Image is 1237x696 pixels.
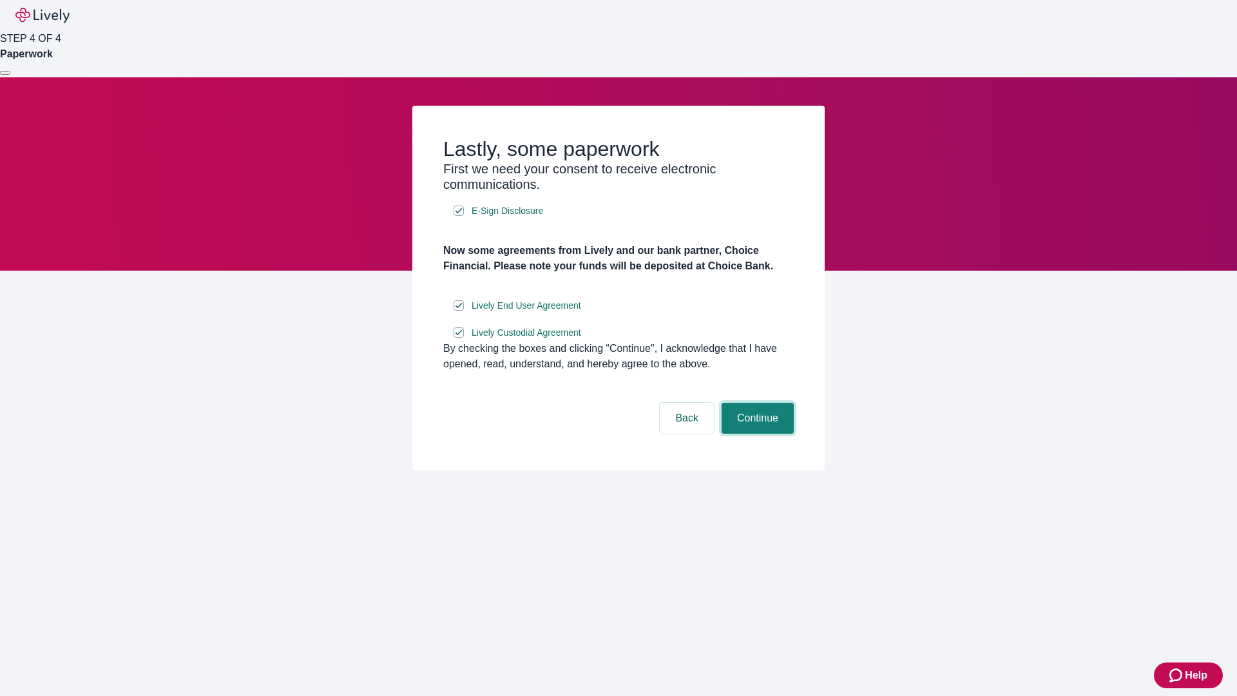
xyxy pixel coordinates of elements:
a: e-sign disclosure document [469,325,584,341]
h4: Now some agreements from Lively and our bank partner, Choice Financial. Please note your funds wi... [443,243,794,274]
button: Zendesk support iconHelp [1154,662,1223,688]
span: Help [1185,668,1207,683]
button: Continue [722,403,794,434]
a: e-sign disclosure document [469,203,546,219]
img: Lively [15,8,70,23]
span: Lively Custodial Agreement [472,326,581,340]
a: e-sign disclosure document [469,298,584,314]
div: By checking the boxes and clicking “Continue", I acknowledge that I have opened, read, understand... [443,341,794,372]
button: Back [660,403,714,434]
span: Lively End User Agreement [472,299,581,313]
h3: First we need your consent to receive electronic communications. [443,161,794,192]
h2: Lastly, some paperwork [443,137,794,161]
span: E-Sign Disclosure [472,204,543,218]
svg: Zendesk support icon [1169,668,1185,683]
